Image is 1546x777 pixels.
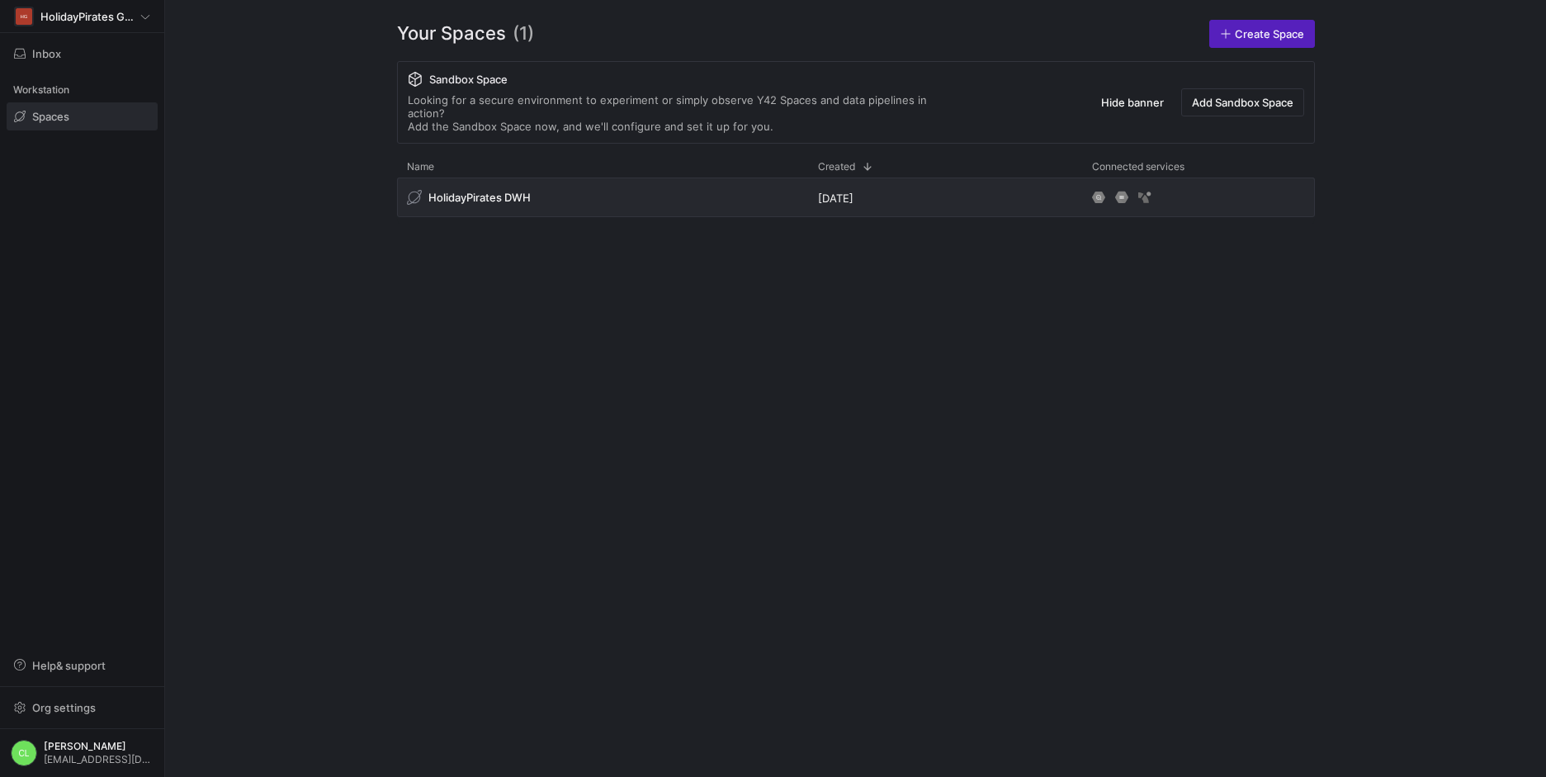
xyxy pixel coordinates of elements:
[1101,96,1164,109] span: Hide banner
[1192,96,1293,109] span: Add Sandbox Space
[397,178,1315,224] div: Press SPACE to select this row.
[1181,88,1304,116] button: Add Sandbox Space
[428,191,531,204] span: HolidayPirates DWH
[44,741,154,752] span: [PERSON_NAME]
[32,659,106,672] span: Help & support
[7,651,158,680] button: Help& support
[513,20,534,48] span: (1)
[32,110,69,123] span: Spaces
[397,20,506,48] span: Your Spaces
[44,754,154,765] span: [EMAIL_ADDRESS][DOMAIN_NAME]
[7,703,158,716] a: Org settings
[7,40,158,68] button: Inbox
[408,93,961,133] div: Looking for a secure environment to experiment or simply observe Y42 Spaces and data pipelines in...
[429,73,508,86] span: Sandbox Space
[1092,161,1184,173] span: Connected services
[7,102,158,130] a: Spaces
[40,10,140,23] span: HolidayPirates GmBH
[7,78,158,102] div: Workstation
[16,8,32,25] div: HG
[407,161,434,173] span: Name
[32,47,61,60] span: Inbox
[1209,20,1315,48] a: Create Space
[32,701,96,714] span: Org settings
[7,694,158,722] button: Org settings
[818,192,853,205] span: [DATE]
[1235,27,1304,40] span: Create Space
[818,161,855,173] span: Created
[1090,88,1175,116] button: Hide banner
[11,740,37,766] div: CL
[7,736,158,770] button: CL[PERSON_NAME][EMAIL_ADDRESS][DOMAIN_NAME]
